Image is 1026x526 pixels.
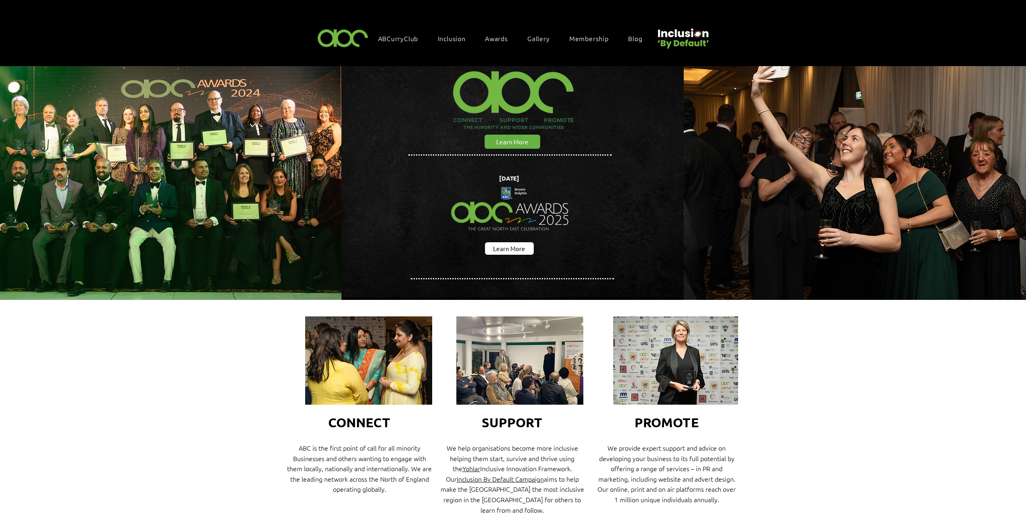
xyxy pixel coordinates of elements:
span: THE MINORITY AND WIDER COMMUNITIES [463,124,564,130]
img: ABC-Logo-Blank-Background-01-01-2.png [315,26,371,50]
span: CONNECT [328,414,391,430]
span: We help organisations become more inclusive helping them start, survive and thrive using the Incl... [447,443,578,473]
img: ABCAwards2024-09595.jpg [305,316,432,405]
span: Learn More [496,137,529,146]
span: ABC is the first point of call for all minority Businesses and others wanting to engage with them... [287,443,432,493]
a: Inclusion By Default Campaign [457,474,544,483]
img: abc background hero black.png [341,66,684,297]
span: Inclusion [438,34,466,43]
img: ABC-Logo-Blank-Background-01-01-2_edited.png [449,61,578,116]
a: Membership [565,30,621,47]
span: Membership [569,34,609,43]
a: Learn More [485,242,534,255]
a: ABCurryClub [374,30,431,47]
a: Learn More [485,135,540,149]
span: Awards [485,34,508,43]
span: We provide expert support and advice on developing your business to its full potential by offerin... [597,443,736,504]
span: Gallery [527,34,550,43]
img: Northern Insights Double Pager Apr 2025.png [444,172,576,246]
span: Learn More [493,244,525,253]
div: Awards [481,30,520,47]
span: SUPPORT [482,414,543,430]
img: IMG-20230119-WA0022.jpg [456,316,583,405]
a: Gallery [523,30,562,47]
span: Our aims to help make the [GEOGRAPHIC_DATA] the most inclusive region in the [GEOGRAPHIC_DATA] fo... [441,474,584,514]
span: CONNECT SUPPORT PROMOTE [453,116,574,124]
span: [DATE] [499,174,519,182]
nav: Site [374,30,655,47]
span: PROMOTE [635,414,699,430]
img: ABCAwards2024-00042-Enhanced-NR.jpg [613,316,738,405]
span: ABCurryClub [378,34,418,43]
div: Inclusion [434,30,478,47]
span: Blog [628,34,642,43]
img: Untitled design (22).png [655,22,710,50]
a: Blog [624,30,654,47]
a: Yohlar [462,464,480,473]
